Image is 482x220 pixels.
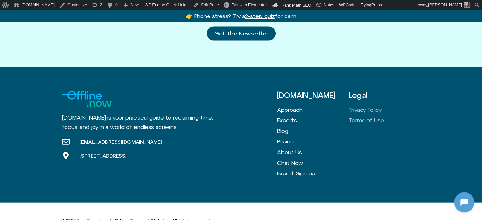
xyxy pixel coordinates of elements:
[62,152,162,160] a: [STREET_ADDRESS]
[349,104,420,126] nav: Menu
[62,114,213,130] span: [DOMAIN_NAME] is your practical guide to reclaiming time, focus, and joy in a world of endless sc...
[277,136,349,147] a: Pricing
[100,3,111,14] svg: Restart Conversation Button
[2,2,125,15] button: Expand Header Button
[277,104,349,179] nav: Menu
[349,104,420,115] a: Privacy Policy
[114,4,368,48] form: New Form
[277,158,349,168] a: Chat Now
[19,4,97,12] h2: [DOMAIN_NAME]
[111,3,121,14] svg: Close Chatbot Button
[281,3,311,8] span: Rank Math SEO
[428,3,462,7] span: [PERSON_NAME]
[62,138,162,146] a: [EMAIL_ADDRESS][DOMAIN_NAME]
[454,192,474,212] iframe: Botpress
[277,104,349,115] a: Approach
[207,27,276,41] button: Get The Newsletter
[51,94,76,119] img: N5FCcHC.png
[39,126,87,135] h1: [DOMAIN_NAME]
[6,3,16,13] img: N5FCcHC.png
[349,115,420,126] a: Terms of Use
[231,3,267,7] span: Edit with Elementor
[349,91,420,99] h3: Legal
[11,164,98,171] textarea: Message Input
[277,126,349,136] a: Blog
[78,153,126,159] span: [STREET_ADDRESS]
[78,139,162,145] span: [EMAIL_ADDRESS][DOMAIN_NAME]
[277,147,349,158] a: About Us
[277,115,349,126] a: Experts
[277,168,349,179] a: Expert Sign-up
[186,13,296,19] a: 👉 Phone stress? Try a2-step quizfor calm
[108,162,119,173] svg: Voice Input Button
[245,13,275,19] u: 2-step quiz
[214,30,268,37] span: Get The Newsletter
[62,91,112,107] img: offline.now
[277,91,349,99] h3: [DOMAIN_NAME]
